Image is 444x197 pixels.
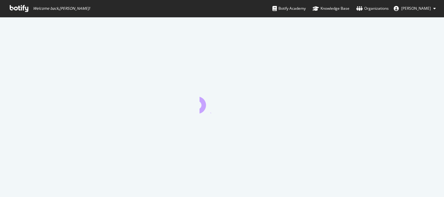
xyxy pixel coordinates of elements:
div: Knowledge Base [313,5,349,12]
span: Abhijeet Bhosale [401,6,431,11]
div: animation [200,91,245,113]
div: Botify Academy [272,5,306,12]
span: Welcome back, [PERSON_NAME] ! [33,6,90,11]
button: [PERSON_NAME] [389,3,441,14]
div: Organizations [356,5,389,12]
